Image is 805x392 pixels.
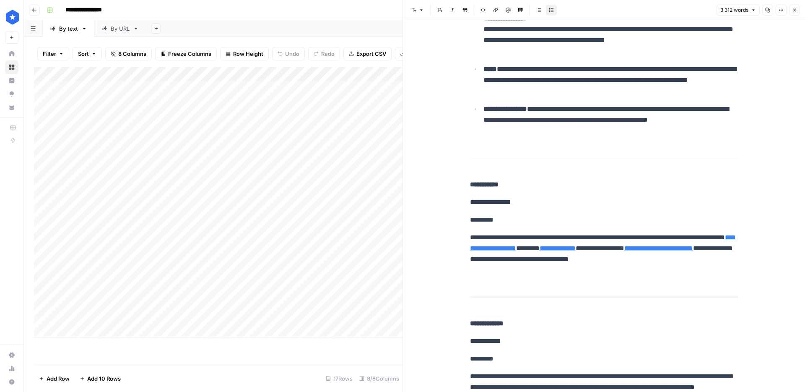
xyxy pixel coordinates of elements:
[356,50,386,58] span: Export CSV
[94,20,146,37] a: By URL
[5,362,18,375] a: Usage
[308,47,340,60] button: Redo
[5,87,18,101] a: Opportunities
[47,374,70,383] span: Add Row
[717,5,760,16] button: 3,312 words
[75,372,126,385] button: Add 10 Rows
[37,47,69,60] button: Filter
[59,24,78,33] div: By text
[118,50,146,58] span: 8 Columns
[155,47,217,60] button: Freeze Columns
[343,47,392,60] button: Export CSV
[87,374,121,383] span: Add 10 Rows
[233,50,263,58] span: Row Height
[220,47,269,60] button: Row Height
[322,372,356,385] div: 17 Rows
[356,372,402,385] div: 8/8 Columns
[43,20,94,37] a: By text
[34,372,75,385] button: Add Row
[720,6,748,14] span: 3,312 words
[5,10,20,25] img: ConsumerAffairs Logo
[5,7,18,28] button: Workspace: ConsumerAffairs
[285,50,299,58] span: Undo
[5,348,18,362] a: Settings
[105,47,152,60] button: 8 Columns
[5,375,18,389] button: Help + Support
[78,50,89,58] span: Sort
[73,47,102,60] button: Sort
[321,50,335,58] span: Redo
[5,74,18,87] a: Insights
[111,24,130,33] div: By URL
[5,101,18,114] a: Your Data
[5,60,18,74] a: Browse
[272,47,305,60] button: Undo
[5,47,18,60] a: Home
[43,50,56,58] span: Filter
[168,50,211,58] span: Freeze Columns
